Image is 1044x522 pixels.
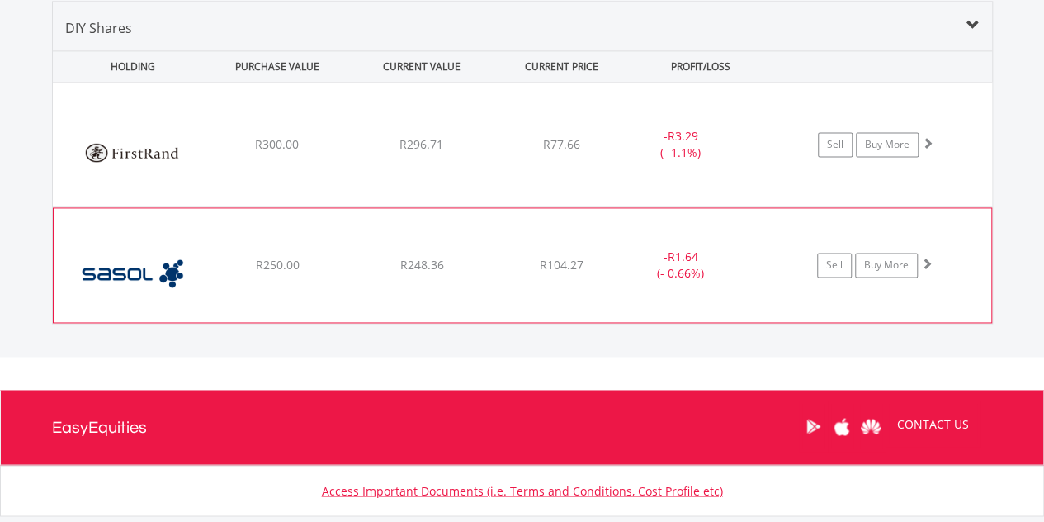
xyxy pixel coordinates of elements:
[618,249,742,282] div: - (- 0.66%)
[828,401,857,452] a: Apple
[62,229,204,318] img: EQU.ZA.SOL.png
[322,482,723,498] a: Access Important Documents (i.e. Terms and Conditions, Cost Profile etc)
[818,132,853,157] a: Sell
[855,253,918,278] a: Buy More
[54,51,204,82] div: HOLDING
[399,257,443,273] span: R248.36
[799,401,828,452] a: Google Play
[207,51,348,82] div: PURCHASE VALUE
[857,401,886,452] a: Huawei
[52,390,147,464] a: EasyEquities
[255,136,299,152] span: R300.00
[619,128,744,161] div: - (- 1.1%)
[540,257,583,273] span: R104.27
[856,132,919,157] a: Buy More
[631,51,772,82] div: PROFIT/LOSS
[817,253,852,278] a: Sell
[399,136,443,152] span: R296.71
[886,401,980,447] a: CONTACT US
[667,249,697,264] span: R1.64
[255,257,299,273] span: R250.00
[61,103,203,202] img: EQU.ZA.FSR.png
[495,51,626,82] div: CURRENT PRICE
[543,136,580,152] span: R77.66
[668,128,698,144] span: R3.29
[352,51,493,82] div: CURRENT VALUE
[65,19,132,37] span: DIY Shares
